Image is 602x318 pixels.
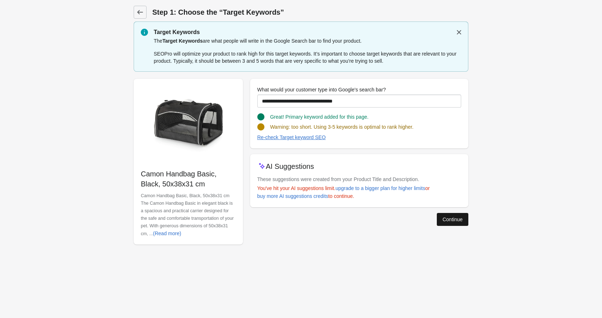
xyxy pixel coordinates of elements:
[141,193,234,236] span: Camon Handbag Basic, Black, 50x38x31 cm The Camon Handbag Basic in elegant black is a spacious an...
[154,38,362,44] span: The are what people will write in the Google Search bar to find your product.
[266,161,314,171] p: AI Suggestions
[153,231,181,236] div: (Read more)
[254,131,329,144] button: Re-check Target keyword SEO
[437,213,468,226] button: Continue
[257,176,419,182] span: These suggestions were created from your Product Title and Description.
[154,51,457,64] span: SEOPro will optimize your product to rank high for this target keywords. It’s important to choose...
[150,227,184,240] button: (Read more)
[162,38,203,44] span: Target Keywords
[335,185,425,191] div: upgrade to a bigger plan for higher limits
[333,182,428,195] a: upgrade to a bigger plan for higher limits
[257,185,430,199] span: You've hit your AI suggestions limit. or to continue.
[270,114,369,120] span: Great! Primary keyword added for this page.
[257,193,328,199] div: buy more AI suggestions credits
[141,169,236,189] p: Camon Handbag Basic, Black, 50x38x31 cm
[270,124,414,130] span: Warning: too short. Using 3-5 keywords is optimal to rank higher.
[257,134,326,140] div: Re-check Target keyword SEO
[254,190,331,203] a: buy more AI suggestions credits
[152,7,468,17] h1: Step 1: Choose the “Target Keywords”
[257,86,386,93] label: What would your customer type into Google's search bar?
[141,86,236,161] img: CA635.jpg
[154,28,461,37] p: Target Keywords
[443,217,463,222] div: Continue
